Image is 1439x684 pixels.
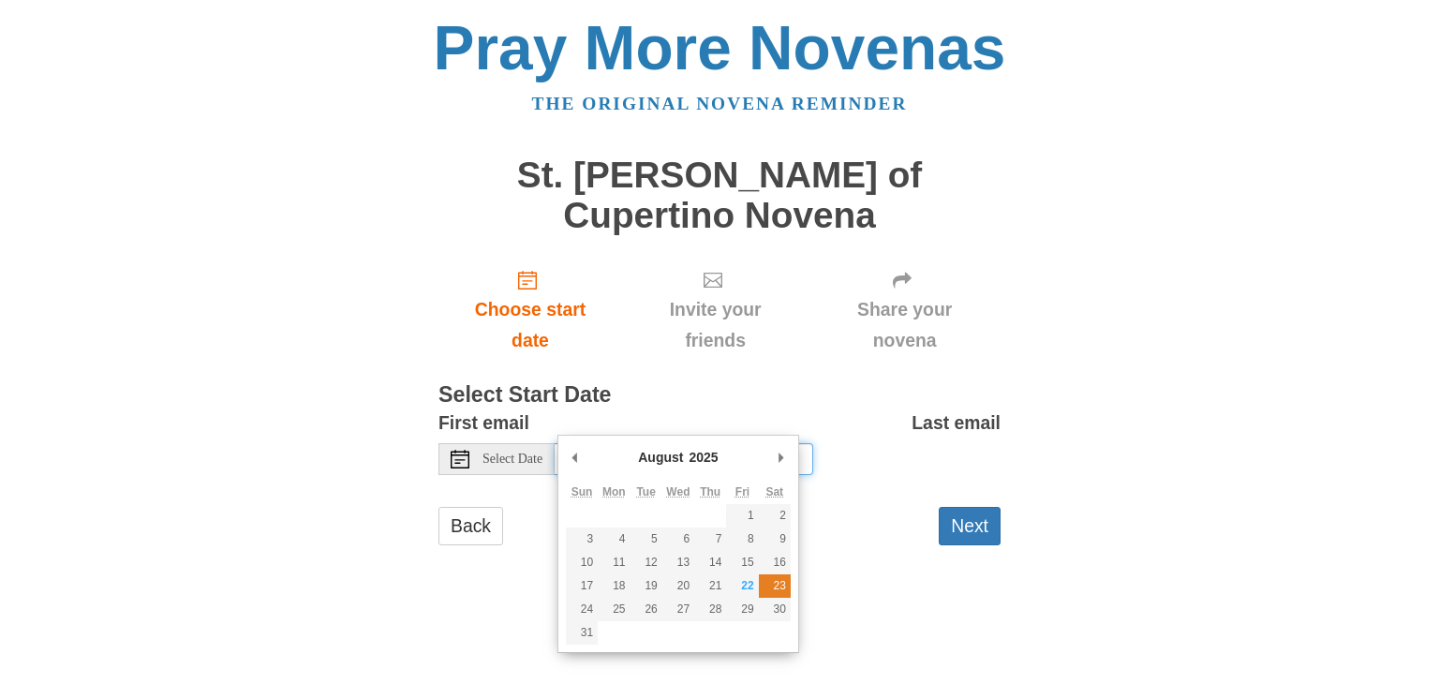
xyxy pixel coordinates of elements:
button: 10 [566,551,598,574]
button: 2 [759,504,791,528]
button: 3 [566,528,598,551]
abbr: Thursday [700,485,720,498]
button: 13 [662,551,694,574]
span: Choose start date [457,294,603,356]
button: 22 [726,574,758,598]
button: 16 [759,551,791,574]
h3: Select Start Date [438,383,1001,408]
button: 20 [662,574,694,598]
button: 25 [598,598,630,621]
button: 24 [566,598,598,621]
button: 9 [759,528,791,551]
button: 21 [694,574,726,598]
label: First email [438,408,529,439]
button: 26 [630,598,662,621]
button: 29 [726,598,758,621]
label: Last email [912,408,1001,439]
div: Click "Next" to confirm your start date first. [622,254,809,365]
button: Next [939,507,1001,545]
a: Back [438,507,503,545]
div: Click "Next" to confirm your start date first. [809,254,1001,365]
button: 4 [598,528,630,551]
button: 5 [630,528,662,551]
abbr: Monday [602,485,626,498]
button: 7 [694,528,726,551]
button: 15 [726,551,758,574]
div: 2025 [686,443,720,471]
button: 28 [694,598,726,621]
abbr: Sunday [571,485,593,498]
abbr: Wednesday [666,485,690,498]
button: 12 [630,551,662,574]
a: Choose start date [438,254,622,365]
a: Pray More Novenas [434,13,1006,82]
h1: St. [PERSON_NAME] of Cupertino Novena [438,156,1001,235]
abbr: Saturday [765,485,783,498]
button: 30 [759,598,791,621]
button: 11 [598,551,630,574]
button: 18 [598,574,630,598]
button: 27 [662,598,694,621]
button: Previous Month [566,443,585,471]
button: 31 [566,621,598,645]
span: Share your novena [827,294,982,356]
abbr: Tuesday [636,485,655,498]
span: Invite your friends [641,294,790,356]
button: 19 [630,574,662,598]
a: The original novena reminder [532,94,908,113]
button: 6 [662,528,694,551]
button: 17 [566,574,598,598]
button: 8 [726,528,758,551]
abbr: Friday [735,485,749,498]
span: Select Date [482,453,542,466]
button: 14 [694,551,726,574]
input: Use the arrow keys to pick a date [555,443,813,475]
div: August [635,443,686,471]
button: 1 [726,504,758,528]
button: 23 [759,574,791,598]
button: Next Month [772,443,791,471]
